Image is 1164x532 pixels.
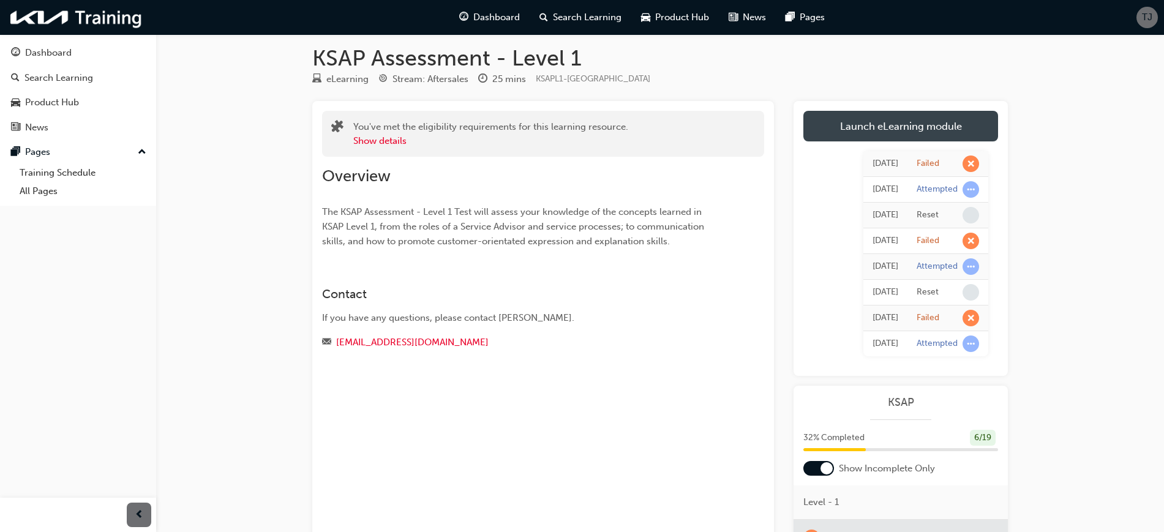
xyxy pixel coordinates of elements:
div: Attempted [917,261,958,272]
div: Attempted [917,184,958,195]
div: Sun Sep 28 2025 16:26:30 GMT+0930 (Australian Central Standard Time) [873,157,898,171]
div: Failed [917,312,939,324]
div: Sun Sep 28 2025 16:17:19 GMT+0930 (Australian Central Standard Time) [873,182,898,197]
span: target-icon [378,74,388,85]
div: Sun Sep 28 2025 16:17:16 GMT+0930 (Australian Central Standard Time) [873,208,898,222]
span: Show Incomplete Only [839,462,935,476]
span: Product Hub [655,10,709,24]
button: Pages [5,141,151,163]
span: Dashboard [473,10,520,24]
div: Stream [378,72,468,87]
div: 6 / 19 [970,430,996,446]
span: car-icon [641,10,650,25]
span: learningRecordVerb_ATTEMPT-icon [963,258,979,275]
img: kia-training [6,5,147,30]
a: Launch eLearning module [803,111,998,141]
span: TJ [1142,10,1152,24]
div: Attempted [917,338,958,350]
span: Overview [322,167,391,185]
div: Failed [917,158,939,170]
span: The KSAP Assessment - Level 1 Test will assess your knowledge of the concepts learned in KSAP Lev... [322,206,707,247]
span: Learning resource code [536,73,650,84]
span: Search Learning [553,10,621,24]
div: Failed [917,235,939,247]
div: Stream: Aftersales [392,72,468,86]
span: news-icon [729,10,738,25]
span: search-icon [11,73,20,84]
div: Search Learning [24,71,93,85]
div: Sun Sep 28 2025 15:50:21 GMT+0930 (Australian Central Standard Time) [873,337,898,351]
a: News [5,116,151,139]
div: If you have any questions, please contact [PERSON_NAME]. [322,311,720,325]
div: Pages [25,145,50,159]
span: learningResourceType_ELEARNING-icon [312,74,321,85]
span: guage-icon [11,48,20,59]
span: Pages [800,10,825,24]
div: Reset [917,209,939,221]
div: Sun Sep 28 2025 16:02:18 GMT+0930 (Australian Central Standard Time) [873,285,898,299]
button: Show details [353,134,407,148]
span: learningRecordVerb_NONE-icon [963,284,979,301]
span: learningRecordVerb_FAIL-icon [963,233,979,249]
span: News [743,10,766,24]
span: car-icon [11,97,20,108]
span: learningRecordVerb_ATTEMPT-icon [963,181,979,198]
span: learningRecordVerb_FAIL-icon [963,155,979,172]
div: 25 mins [492,72,526,86]
button: DashboardSearch LearningProduct HubNews [5,39,151,141]
div: News [25,121,48,135]
a: Training Schedule [15,163,151,182]
div: Type [312,72,369,87]
span: news-icon [11,122,20,133]
div: Email [322,335,720,350]
div: eLearning [326,72,369,86]
div: Duration [478,72,526,87]
div: Reset [917,287,939,298]
span: puzzle-icon [331,121,344,135]
div: Sun Sep 28 2025 16:02:20 GMT+0930 (Australian Central Standard Time) [873,260,898,274]
div: Product Hub [25,96,79,110]
a: [EMAIL_ADDRESS][DOMAIN_NAME] [336,337,489,348]
h1: KSAP Assessment - Level 1 [312,45,1008,72]
div: Sun Sep 28 2025 16:01:43 GMT+0930 (Australian Central Standard Time) [873,311,898,325]
a: Search Learning [5,67,151,89]
div: Dashboard [25,46,72,60]
span: learningRecordVerb_NONE-icon [963,207,979,223]
span: 32 % Completed [803,431,865,445]
span: Level - 1 [803,495,839,509]
span: clock-icon [478,74,487,85]
div: You've met the eligibility requirements for this learning resource. [353,120,628,148]
span: pages-icon [11,147,20,158]
h3: Contact [322,287,720,301]
a: car-iconProduct Hub [631,5,719,30]
span: up-icon [138,144,146,160]
span: guage-icon [459,10,468,25]
a: news-iconNews [719,5,776,30]
a: All Pages [15,182,151,201]
a: KSAP [803,395,998,410]
span: learningRecordVerb_FAIL-icon [963,310,979,326]
span: pages-icon [786,10,795,25]
span: prev-icon [135,508,144,523]
a: search-iconSearch Learning [530,5,631,30]
a: Dashboard [5,42,151,64]
a: Product Hub [5,91,151,114]
div: Sun Sep 28 2025 16:17:01 GMT+0930 (Australian Central Standard Time) [873,234,898,248]
a: pages-iconPages [776,5,835,30]
a: guage-iconDashboard [449,5,530,30]
span: email-icon [322,337,331,348]
span: search-icon [539,10,548,25]
span: learningRecordVerb_ATTEMPT-icon [963,335,979,352]
button: TJ [1136,7,1158,28]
